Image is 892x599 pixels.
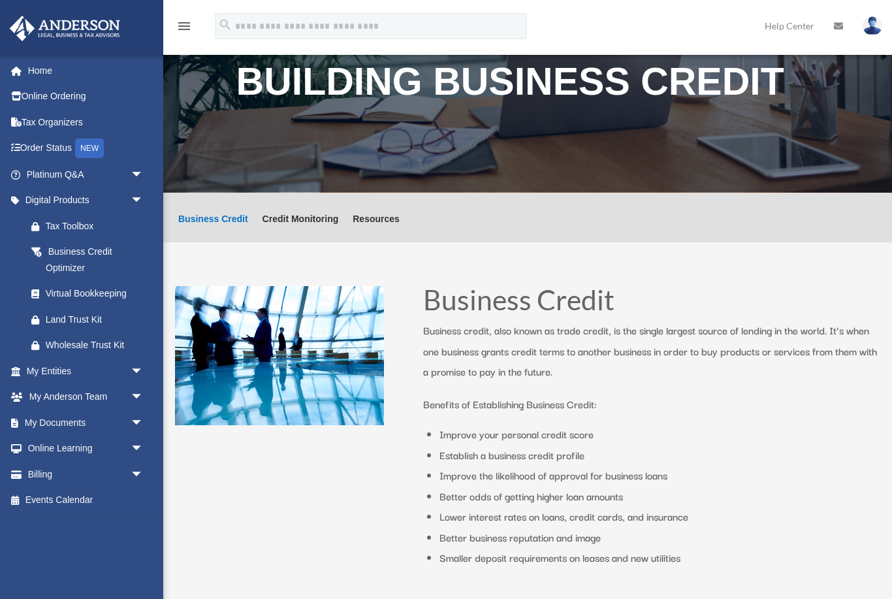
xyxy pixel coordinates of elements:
[9,109,163,135] a: Tax Organizers
[18,213,163,239] a: Tax Toolbox
[9,358,163,384] a: My Entitiesarrow_drop_down
[46,337,147,353] div: Wholesale Trust Kit
[131,384,157,411] span: arrow_drop_down
[9,461,163,487] a: Billingarrow_drop_down
[18,332,163,359] a: Wholesale Trust Kit
[439,547,880,568] li: Smaller deposit requirements on leases and new utilities
[9,410,163,436] a: My Documentsarrow_drop_down
[176,18,192,34] i: menu
[18,306,163,332] a: Land Trust Kit
[9,57,163,84] a: Home
[353,214,400,242] a: Resources
[439,445,880,466] li: Establish a business credit profile
[46,285,147,302] div: Virtual Bookkeeping
[9,384,163,410] a: My Anderson Teamarrow_drop_down
[131,410,157,436] span: arrow_drop_down
[263,214,339,242] a: Credit Monitoring
[9,487,163,513] a: Events Calendar
[236,63,820,108] h1: Building Business Credit
[46,244,140,276] div: Business Credit Optimizer
[46,312,147,328] div: Land Trust Kit
[176,23,192,34] a: menu
[131,187,157,214] span: arrow_drop_down
[439,527,880,548] li: Better business reputation and image
[175,286,384,426] img: business people talking in office
[18,239,157,281] a: Business Credit Optimizer
[423,320,880,394] p: Business credit, also known as trade credit, is the single largest source of lending in the world...
[218,18,232,32] i: search
[423,394,880,415] p: Benefits of Establishing Business Credit:
[9,84,163,110] a: Online Ordering
[75,138,104,158] div: NEW
[131,358,157,385] span: arrow_drop_down
[18,281,163,307] a: Virtual Bookkeeping
[9,436,163,462] a: Online Learningarrow_drop_down
[178,214,248,242] a: Business Credit
[9,187,163,214] a: Digital Productsarrow_drop_down
[9,135,163,162] a: Order StatusNEW
[423,286,880,321] h1: Business Credit
[439,486,880,507] li: Better odds of getting higher loan amounts
[6,16,124,41] img: Anderson Advisors Platinum Portal
[131,161,157,188] span: arrow_drop_down
[46,218,147,235] div: Tax Toolbox
[131,436,157,462] span: arrow_drop_down
[863,16,882,35] img: User Pic
[439,424,880,445] li: Improve your personal credit score
[439,465,880,486] li: Improve the likelihood of approval for business loans
[439,506,880,527] li: Lower interest rates on loans, credit cards, and insurance
[9,161,163,187] a: Platinum Q&Aarrow_drop_down
[131,461,157,488] span: arrow_drop_down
